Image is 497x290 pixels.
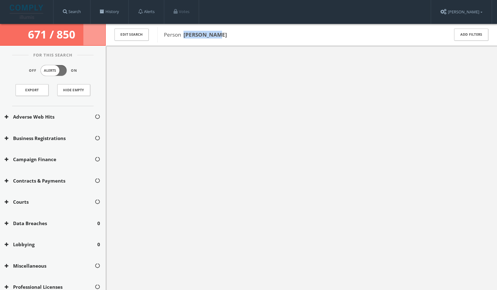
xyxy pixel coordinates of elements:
[28,27,78,42] span: 671 / 850
[5,135,95,142] button: Business Registrations
[5,113,95,120] button: Adverse Web Hits
[16,84,49,96] a: Export
[29,52,77,58] span: For This Search
[10,5,44,19] img: illumis
[5,241,97,248] button: Lobbying
[57,84,90,96] button: Hide Empty
[29,68,36,73] span: Off
[5,156,95,163] button: Campaign Finance
[164,31,227,38] span: Person
[5,262,95,270] button: Miscellaneous
[183,31,227,38] b: [PERSON_NAME]
[454,29,488,41] button: Add Filters
[114,29,149,41] button: Edit Search
[97,241,100,248] span: 0
[5,220,97,227] button: Data Breaches
[5,198,95,206] button: Courts
[97,220,100,227] span: 0
[71,68,77,73] span: On
[5,177,95,184] button: Contracts & Payments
